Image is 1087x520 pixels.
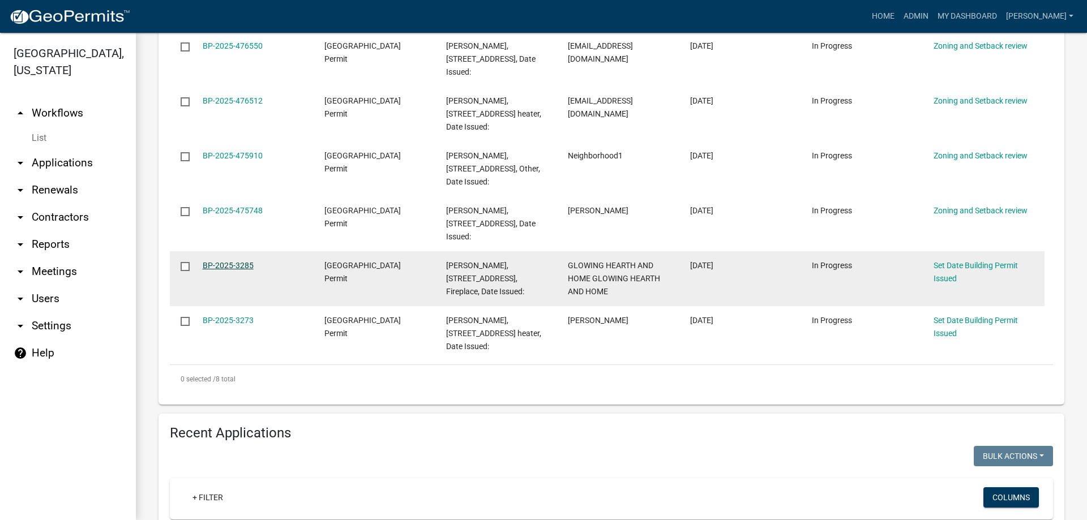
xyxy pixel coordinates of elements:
a: BP-2025-475748 [203,206,263,215]
i: arrow_drop_up [14,106,27,120]
a: BP-2025-3285 [203,261,254,270]
span: Isanti County Building Permit [324,151,401,173]
a: + Filter [183,487,232,508]
span: ROGER R WILSON, 6150 COUNTY ROAD 5 NE, Water heater, Date Issued: [446,316,541,351]
span: 08/28/2025 [690,316,713,325]
a: Zoning and Setback review [934,151,1028,160]
span: Isanti County Building Permit [324,316,401,338]
a: Zoning and Setback review [934,96,1028,105]
a: Set Date Building Permit Issued [934,316,1018,338]
span: 09/10/2025 [690,41,713,50]
a: Zoning and Setback review [934,41,1028,50]
span: PAUL R BOSTROM, 2478 COUNTY ROAD 5 NE, Other, Date Issued: [446,151,540,186]
span: 09/09/2025 [690,206,713,215]
span: In Progress [812,96,852,105]
div: 8 total [170,365,1053,393]
span: Mark Luedtke [568,206,628,215]
button: Columns [983,487,1039,508]
span: ic@calldeans.com [568,41,633,63]
span: Isanti County Building Permit [324,261,401,283]
a: Admin [899,6,933,27]
span: Isanti County Building Permit [324,206,401,228]
span: DANIEL CUNNINGHAM, 1362 277TH LN NW, Water heater, Date Issued: [446,96,541,131]
span: Isanti County Building Permit [324,96,401,118]
span: Isanti County Building Permit [324,41,401,63]
span: GLOWING HEARTH AND HOME GLOWING HEARTH AND HOME [568,261,660,296]
span: In Progress [812,151,852,160]
span: 0 selected / [181,375,216,383]
a: BP-2025-476550 [203,41,263,50]
i: help [14,346,27,360]
span: ic@calldeans.com [568,96,633,118]
a: Set Date Building Permit Issued [934,261,1018,283]
span: In Progress [812,261,852,270]
i: arrow_drop_down [14,156,27,170]
span: Neighborhood1 [568,151,623,160]
a: [PERSON_NAME] [1002,6,1078,27]
button: Bulk Actions [974,446,1053,466]
a: BP-2025-476512 [203,96,263,105]
i: arrow_drop_down [14,292,27,306]
span: 09/10/2025 [690,96,713,105]
a: My Dashboard [933,6,1002,27]
i: arrow_drop_down [14,183,27,197]
i: arrow_drop_down [14,265,27,278]
h4: Recent Applications [170,425,1053,441]
span: 09/09/2025 [690,151,713,160]
a: BP-2025-475910 [203,151,263,160]
span: 09/08/2025 [690,261,713,270]
span: In Progress [812,41,852,50]
span: In Progress [812,316,852,325]
span: In Progress [812,206,852,215]
a: BP-2025-3273 [203,316,254,325]
a: Home [867,6,899,27]
i: arrow_drop_down [14,238,27,251]
span: Ashley Schultz [568,316,628,325]
span: BLAKE RIPIENSKI, 30931 VIRGO ST NE, Fireplace, Date Issued: [446,261,524,296]
span: JEFFREY BURNS, 33546 HELIUM ST NW, Reside, Date Issued: [446,206,536,241]
span: DANIEL CUNNINGHAM, 1362 277TH LN NW, Furnace, Date Issued: [446,41,536,76]
a: Zoning and Setback review [934,206,1028,215]
i: arrow_drop_down [14,319,27,333]
i: arrow_drop_down [14,210,27,224]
